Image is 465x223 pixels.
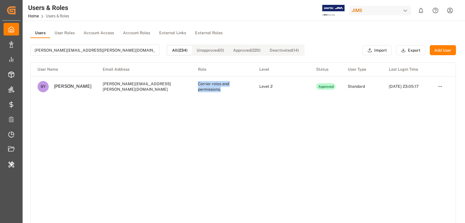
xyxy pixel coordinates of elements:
[119,28,155,38] button: Account Roles
[79,28,119,38] button: Account Access
[30,28,50,38] button: Users
[363,45,392,56] button: Import
[322,5,345,16] img: Exertis%20JAM%20-%20Email%20Logo.jpg_1722504956.jpg
[414,3,428,18] button: show 0 new notifications
[341,63,382,76] th: User Type
[28,3,69,13] div: Users & Roles
[396,45,425,56] button: Export
[349,4,414,16] button: JIMS
[253,63,310,76] th: Level
[316,83,336,90] div: Approved
[341,76,382,97] td: Standard
[349,6,411,15] div: JIMS
[191,28,227,38] button: External Roles
[192,46,229,55] button: Unapproved (0)
[155,28,191,38] button: External Links
[428,3,443,18] button: Help Center
[168,46,192,55] button: All (234)
[229,46,265,55] button: Approved (220)
[265,46,304,55] button: Deactivated (14)
[382,63,431,76] th: Last Login Time
[96,63,191,76] th: Email Address
[30,45,160,56] input: Search for users
[49,84,91,89] div: [PERSON_NAME]
[430,45,456,56] button: Add User
[191,63,253,76] th: Role
[31,63,96,76] th: User Name
[253,76,310,97] td: Level 2
[96,76,191,97] td: [PERSON_NAME][EMAIL_ADDRESS][PERSON_NAME][DOMAIN_NAME]
[28,14,39,18] a: Home
[191,76,253,97] td: Carrier roles and permissions.
[382,76,431,97] td: [DATE] 23:05:17
[309,63,341,76] th: Status
[50,28,79,38] button: User Roles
